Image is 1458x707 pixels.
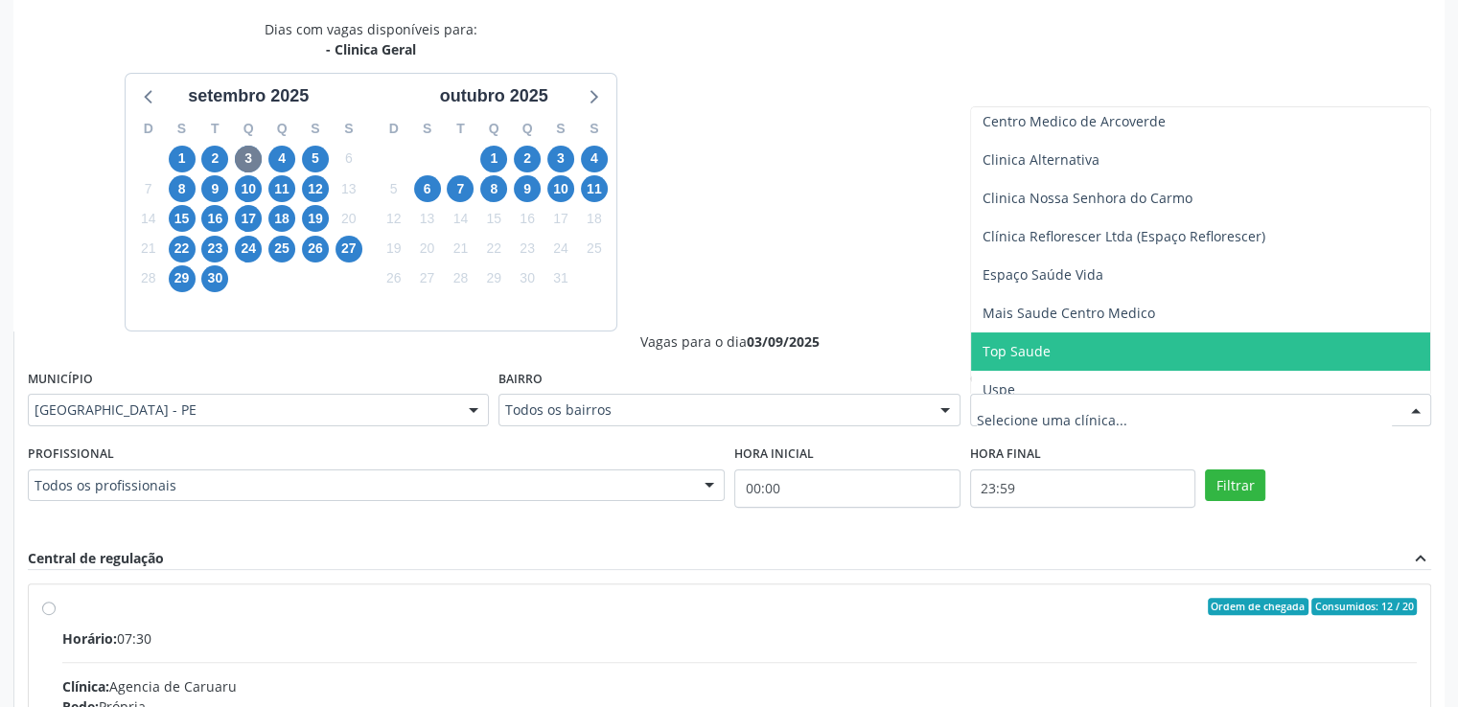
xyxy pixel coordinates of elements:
span: sexta-feira, 17 de outubro de 2025 [547,205,574,232]
span: quinta-feira, 18 de setembro de 2025 [268,205,295,232]
span: quarta-feira, 3 de setembro de 2025 [235,146,262,172]
span: quinta-feira, 11 de setembro de 2025 [268,175,295,202]
span: terça-feira, 30 de setembro de 2025 [201,265,228,292]
div: setembro 2025 [180,83,316,109]
span: domingo, 19 de outubro de 2025 [381,236,407,262]
span: sexta-feira, 3 de outubro de 2025 [547,146,574,172]
span: sábado, 25 de outubro de 2025 [581,236,608,262]
div: S [544,114,578,144]
input: Selecione o horário [970,469,1196,508]
div: Dias com vagas disponíveis para: [265,19,477,59]
span: sexta-feira, 26 de setembro de 2025 [302,236,329,262]
span: Mais Saude Centro Medico [983,304,1155,322]
span: Todos os bairros [505,400,920,420]
div: S [410,114,444,144]
div: T [198,114,232,144]
span: terça-feira, 23 de setembro de 2025 [201,236,228,262]
div: D [131,114,165,144]
span: domingo, 7 de setembro de 2025 [135,175,162,202]
span: quinta-feira, 4 de setembro de 2025 [268,146,295,172]
span: quarta-feira, 1 de outubro de 2025 [480,146,507,172]
div: - Clinica Geral [265,39,477,59]
span: quinta-feira, 9 de outubro de 2025 [514,175,541,202]
span: segunda-feira, 22 de setembro de 2025 [169,236,196,262]
span: quarta-feira, 24 de setembro de 2025 [235,236,262,262]
span: Clinica Alternativa [983,150,1099,169]
span: terça-feira, 14 de outubro de 2025 [447,205,474,232]
span: sábado, 4 de outubro de 2025 [581,146,608,172]
span: Espaço Saúde Vida [983,265,1103,284]
span: sexta-feira, 24 de outubro de 2025 [547,236,574,262]
span: sábado, 18 de outubro de 2025 [581,205,608,232]
span: sábado, 11 de outubro de 2025 [581,175,608,202]
span: quarta-feira, 17 de setembro de 2025 [235,205,262,232]
div: D [377,114,410,144]
span: segunda-feira, 8 de setembro de 2025 [169,175,196,202]
span: quinta-feira, 30 de outubro de 2025 [514,265,541,292]
div: S [299,114,333,144]
span: sábado, 13 de setembro de 2025 [336,175,362,202]
span: Ordem de chegada [1208,598,1308,615]
input: Selecione o horário [734,469,960,508]
span: sexta-feira, 31 de outubro de 2025 [547,265,574,292]
span: terça-feira, 7 de outubro de 2025 [447,175,474,202]
span: Uspe [983,380,1015,399]
div: S [165,114,198,144]
span: Todos os profissionais [35,476,685,495]
i: expand_less [1410,548,1431,569]
span: Top Saude [983,342,1051,360]
div: T [444,114,477,144]
span: 03/09/2025 [747,332,820,351]
span: Clínica Reflorescer Ltda (Espaço Reflorescer) [983,227,1265,245]
span: Centro Medico de Arcoverde [983,112,1166,130]
div: Central de regulação [28,548,164,569]
span: Consumidos: 12 / 20 [1311,598,1417,615]
span: terça-feira, 9 de setembro de 2025 [201,175,228,202]
span: Clinica Nossa Senhora do Carmo [983,189,1192,207]
span: domingo, 5 de outubro de 2025 [381,175,407,202]
span: terça-feira, 2 de setembro de 2025 [201,146,228,172]
span: quinta-feira, 23 de outubro de 2025 [514,236,541,262]
span: segunda-feira, 13 de outubro de 2025 [414,205,441,232]
div: Q [477,114,511,144]
span: domingo, 28 de setembro de 2025 [135,265,162,292]
span: segunda-feira, 1 de setembro de 2025 [169,146,196,172]
span: sábado, 20 de setembro de 2025 [336,205,362,232]
span: sexta-feira, 10 de outubro de 2025 [547,175,574,202]
span: segunda-feira, 6 de outubro de 2025 [414,175,441,202]
span: sexta-feira, 19 de setembro de 2025 [302,205,329,232]
span: quarta-feira, 8 de outubro de 2025 [480,175,507,202]
label: Bairro [498,365,543,395]
span: quarta-feira, 22 de outubro de 2025 [480,236,507,262]
label: Hora inicial [734,440,814,469]
span: Horário: [62,629,117,648]
span: segunda-feira, 27 de outubro de 2025 [414,265,441,292]
span: domingo, 21 de setembro de 2025 [135,236,162,262]
span: sábado, 6 de setembro de 2025 [336,146,362,172]
span: domingo, 14 de setembro de 2025 [135,205,162,232]
span: quarta-feira, 10 de setembro de 2025 [235,175,262,202]
span: terça-feira, 28 de outubro de 2025 [447,265,474,292]
span: domingo, 26 de outubro de 2025 [381,265,407,292]
span: [GEOGRAPHIC_DATA] - PE [35,400,450,420]
span: sexta-feira, 12 de setembro de 2025 [302,175,329,202]
span: quinta-feira, 2 de outubro de 2025 [514,146,541,172]
label: Profissional [28,440,114,469]
span: sexta-feira, 5 de setembro de 2025 [302,146,329,172]
div: S [332,114,365,144]
div: Q [266,114,299,144]
span: segunda-feira, 15 de setembro de 2025 [169,205,196,232]
div: Vagas para o dia [28,331,1431,352]
span: quarta-feira, 29 de outubro de 2025 [480,265,507,292]
span: quarta-feira, 15 de outubro de 2025 [480,205,507,232]
div: Agencia de Caruaru [62,676,1417,696]
div: Q [511,114,544,144]
span: sábado, 27 de setembro de 2025 [336,236,362,262]
span: quinta-feira, 25 de setembro de 2025 [268,236,295,262]
span: segunda-feira, 29 de setembro de 2025 [169,265,196,292]
span: terça-feira, 16 de setembro de 2025 [201,205,228,232]
div: 07:30 [62,628,1417,649]
label: Município [28,365,93,395]
input: Selecione uma clínica... [977,400,1392,439]
div: Q [232,114,266,144]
